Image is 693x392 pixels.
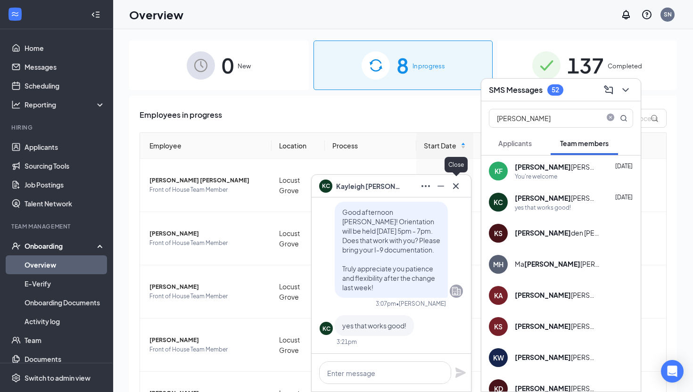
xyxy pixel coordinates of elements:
[567,49,604,82] span: 137
[25,350,105,368] a: Documents
[455,367,466,378] svg: Plane
[140,109,222,128] span: Employees in progress
[515,291,571,299] b: [PERSON_NAME]
[25,274,105,293] a: E-Verify
[433,179,448,194] button: Minimize
[473,133,535,159] th: Status
[337,338,357,346] div: 3:21pm
[493,260,503,269] div: MH
[515,228,600,237] div: den [PERSON_NAME]
[445,157,468,172] div: Close
[25,175,105,194] a: Job Postings
[435,180,446,192] svg: Minimize
[620,9,632,20] svg: Notifications
[515,352,600,362] div: [PERSON_NAME]
[605,114,616,123] span: close-circle
[552,86,559,94] div: 52
[495,166,503,176] div: KF
[515,163,571,171] b: [PERSON_NAME]
[149,292,264,301] span: Front of House Team Member
[25,156,105,175] a: Sourcing Tools
[498,139,532,147] span: Applicants
[272,212,325,265] td: Locust Grove
[420,180,431,192] svg: Ellipses
[272,159,325,212] td: Locust Grove
[451,286,462,297] svg: Company
[149,185,264,195] span: Front of House Team Member
[560,139,609,147] span: Team members
[25,241,97,251] div: Onboarding
[489,85,543,95] h3: SMS Messages
[149,176,264,185] span: [PERSON_NAME] [PERSON_NAME]
[10,9,20,19] svg: WorkstreamLogo
[336,181,402,191] span: Kayleigh [PERSON_NAME]
[493,353,504,362] div: KW
[25,100,106,109] div: Reporting
[25,373,91,383] div: Switch to admin view
[515,321,600,331] div: [PERSON_NAME]
[25,331,105,350] a: Team
[222,49,234,82] span: 0
[91,10,100,19] svg: Collapse
[489,109,601,127] input: Search team member
[11,100,21,109] svg: Analysis
[25,138,105,156] a: Applicants
[129,7,183,23] h1: Overview
[272,318,325,372] td: Locust Grove
[325,133,416,159] th: Process
[11,241,21,251] svg: UserCheck
[11,123,103,131] div: Hiring
[11,222,103,230] div: Team Management
[515,229,571,237] b: [PERSON_NAME]
[25,39,105,57] a: Home
[25,57,105,76] a: Messages
[149,282,264,292] span: [PERSON_NAME]
[605,114,616,121] span: close-circle
[25,194,105,213] a: Talent Network
[524,260,580,268] b: [PERSON_NAME]
[620,114,627,122] svg: MagnifyingGlass
[25,255,105,274] a: Overview
[342,208,440,292] span: Good afternoon [PERSON_NAME]! Orientation will be held [DATE] 5pm - 7pm. Does that work with you?...
[396,300,446,308] span: • [PERSON_NAME]
[325,159,416,212] td: Primary Onboarding Process
[25,312,105,331] a: Activity log
[376,300,396,308] div: 3:07pm
[601,82,616,98] button: ComposeMessage
[615,194,633,201] span: [DATE]
[140,133,272,159] th: Employee
[450,180,462,192] svg: Cross
[661,360,684,383] div: Open Intercom Messenger
[515,353,571,361] b: [PERSON_NAME]
[515,172,557,180] div: You're welcome
[515,193,600,203] div: [PERSON_NAME]
[149,238,264,248] span: Front of House Team Member
[396,49,409,82] span: 8
[515,162,600,171] div: [PERSON_NAME]
[515,290,600,300] div: [PERSON_NAME]
[238,61,251,71] span: New
[149,229,264,238] span: [PERSON_NAME]
[424,140,459,151] span: Start Date
[608,61,642,71] span: Completed
[515,194,571,202] b: [PERSON_NAME]
[448,179,463,194] button: Cross
[412,61,445,71] span: In progress
[11,373,21,383] svg: Settings
[494,197,503,207] div: KC
[322,325,330,333] div: KC
[494,229,503,238] div: KS
[664,10,672,18] div: SN
[149,335,264,345] span: [PERSON_NAME]
[515,322,571,330] b: [PERSON_NAME]
[342,321,406,330] span: yes that works good!
[620,84,631,96] svg: ChevronDown
[515,204,571,212] div: yes that works good!
[272,133,325,159] th: Location
[149,345,264,354] span: Front of House Team Member
[494,291,503,300] div: KA
[618,82,633,98] button: ChevronDown
[615,163,633,170] span: [DATE]
[494,322,503,331] div: KS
